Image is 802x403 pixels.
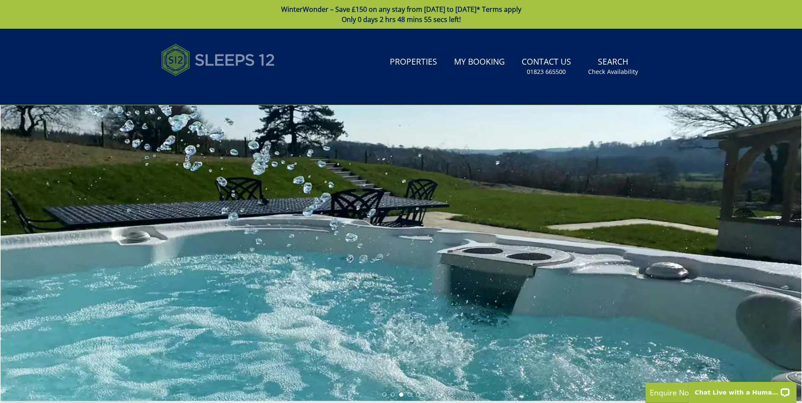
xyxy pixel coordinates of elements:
small: 01823 665500 [527,68,566,76]
a: Contact Us01823 665500 [518,53,575,80]
a: My Booking [451,53,508,72]
iframe: LiveChat chat widget [683,376,802,403]
a: SearchCheck Availability [585,53,641,80]
a: Properties [386,53,441,72]
span: Only 0 days 2 hrs 48 mins 55 secs left! [342,15,461,24]
iframe: Customer reviews powered by Trustpilot [157,86,246,93]
img: Sleeps 12 [161,39,275,81]
p: Enquire Now [650,387,777,398]
small: Check Availability [588,68,638,76]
